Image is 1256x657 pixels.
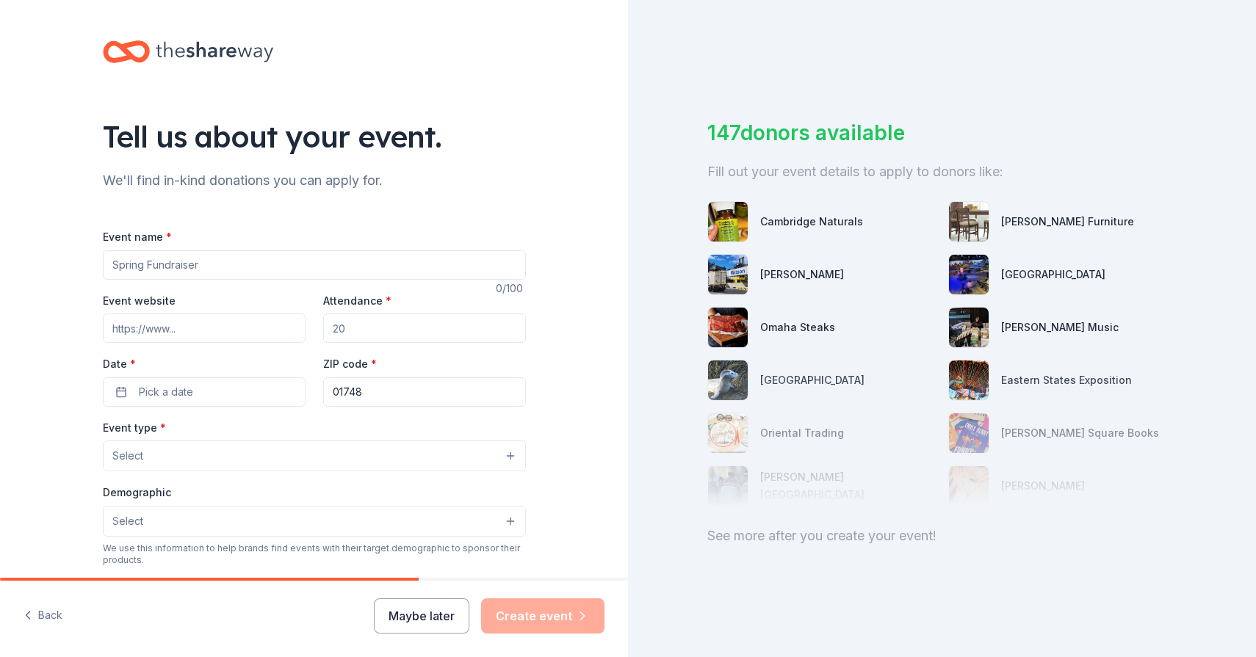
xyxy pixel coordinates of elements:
[103,377,306,407] button: Pick a date
[760,266,844,283] div: [PERSON_NAME]
[708,202,748,242] img: photo for Cambridge Naturals
[323,357,377,371] label: ZIP code
[323,313,526,343] input: 20
[103,313,306,343] input: https://www...
[103,440,526,471] button: Select
[323,294,391,308] label: Attendance
[112,447,143,465] span: Select
[1001,266,1105,283] div: [GEOGRAPHIC_DATA]
[103,357,306,371] label: Date
[103,485,171,500] label: Demographic
[708,255,748,294] img: photo for Matson
[1001,319,1119,336] div: [PERSON_NAME] Music
[374,598,469,634] button: Maybe later
[103,421,166,435] label: Event type
[103,116,526,157] div: Tell us about your event.
[708,308,748,347] img: photo for Omaha Steaks
[949,202,989,242] img: photo for Jordan's Furniture
[707,524,1177,548] div: See more after you create your event!
[760,319,835,336] div: Omaha Steaks
[760,213,863,231] div: Cambridge Naturals
[112,512,143,530] span: Select
[496,280,526,297] div: 0 /100
[949,308,989,347] img: photo for Alfred Music
[103,169,526,192] div: We'll find in-kind donations you can apply for.
[707,160,1177,184] div: Fill out your event details to apply to donors like:
[103,506,526,537] button: Select
[139,383,193,401] span: Pick a date
[24,600,62,631] button: Back
[707,117,1177,148] div: 147 donors available
[323,377,526,407] input: 12345 (U.S. only)
[103,250,526,280] input: Spring Fundraiser
[1001,213,1134,231] div: [PERSON_NAME] Furniture
[103,294,176,308] label: Event website
[103,230,172,244] label: Event name
[949,255,989,294] img: photo for American Heritage Museum
[103,542,526,566] div: We use this information to help brands find events with their target demographic to sponsor their...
